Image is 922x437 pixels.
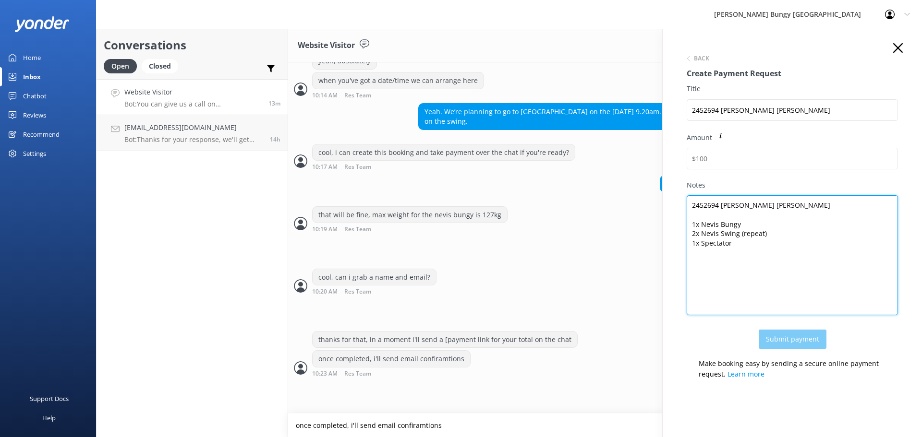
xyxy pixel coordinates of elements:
div: Help [42,408,56,427]
div: once completed, i'll send email confiramtions [313,351,470,367]
a: Open [104,60,142,71]
span: Res Team [344,164,371,170]
div: Sep 06 2025 10:16am (UTC +12:00) Pacific/Auckland [418,132,916,139]
div: Sep 06 2025 10:20am (UTC +12:00) Pacific/Auckland [312,288,437,295]
strong: 10:20 AM [312,289,338,295]
div: cool, can i grab a name and email? [313,269,436,285]
h4: Create Payment Request [687,68,898,80]
span: Res Team [344,226,371,233]
div: cool, i can create this booking and take payment over the chat if you're ready? [313,144,575,161]
label: Notes [687,180,898,190]
div: Sep 06 2025 10:17am (UTC +12:00) Pacific/Auckland [660,195,916,201]
div: Closed [142,59,178,73]
strong: 10:23 AM [312,371,338,377]
input: $100 [687,148,898,169]
a: Website VisitorBot:You can give us a call on [PHONE_NUMBER] or [PHONE_NUMBER] to chat with a crew... [97,79,288,115]
strong: 10:14 AM [312,93,338,99]
div: Recommend [23,125,60,144]
h2: Conversations [104,36,280,54]
p: Make booking easy by sending a secure online payment request. [696,358,898,368]
input: Enter title [687,99,898,121]
strong: 10:19 AM [312,226,338,233]
div: Sep 06 2025 10:17am (UTC +12:00) Pacific/Auckland [312,163,575,170]
button: Close [893,43,903,54]
div: Sep 06 2025 10:14am (UTC +12:00) Pacific/Auckland [312,92,484,99]
label: Amount [687,132,898,143]
strong: 10:17 AM [312,164,338,170]
img: yonder-white-logo.png [14,16,70,32]
p: Bot: You can give us a call on [PHONE_NUMBER] or [PHONE_NUMBER] to chat with a crew member. Our o... [124,100,261,108]
label: Title [687,83,898,94]
span: Res Team [344,371,371,377]
h3: Website Visitor [298,39,355,52]
a: Closed [142,60,183,71]
div: thanks for that, in a moment i'll send a [payment link for your total on the chat [313,331,577,348]
span: Res Team [344,289,371,295]
h4: Website Visitor [124,87,261,97]
a: Learn more [728,369,764,378]
div: Support Docs [30,389,69,408]
h6: Back [694,56,709,61]
div: Inbox [23,67,41,86]
div: Yeah. We’re planning to go to [GEOGRAPHIC_DATA] on the [DATE] 9.20am. 2 of us want to go on the s... [419,104,916,129]
div: when you've got a date/time we can arrange here [313,72,484,89]
div: Sep 06 2025 10:23am (UTC +12:00) Pacific/Auckland [312,370,471,377]
span: Sep 06 2025 10:11am (UTC +12:00) Pacific/Auckland [268,99,280,107]
div: Open [104,59,137,73]
button: Back [687,56,709,61]
span: Res Team [344,93,371,99]
div: Reviews [23,106,46,125]
div: Home [23,48,41,67]
span: Sep 05 2025 07:29pm (UTC +12:00) Pacific/Auckland [270,135,280,143]
p: Bot: Thanks for your response, we'll get back to you as soon as we can during opening hours. [124,135,263,144]
div: Also just checking. The one who wants to bungy jump is 111kg. Is that okay? [660,176,916,192]
h4: [EMAIL_ADDRESS][DOMAIN_NAME] [124,122,263,133]
div: Settings [23,144,46,163]
div: that will be fine, max weight for the nevis bungy is 127kg [313,207,507,223]
div: Chatbot [23,86,47,106]
div: Sep 06 2025 10:19am (UTC +12:00) Pacific/Auckland [312,225,508,233]
a: [EMAIL_ADDRESS][DOMAIN_NAME]Bot:Thanks for your response, we'll get back to you as soon as we can... [97,115,288,151]
textarea: 2452694 [PERSON_NAME] [PERSON_NAME] 1x Nevis Bungy 2x Nevis Swing (repeat) 1x Spectator [687,195,898,315]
